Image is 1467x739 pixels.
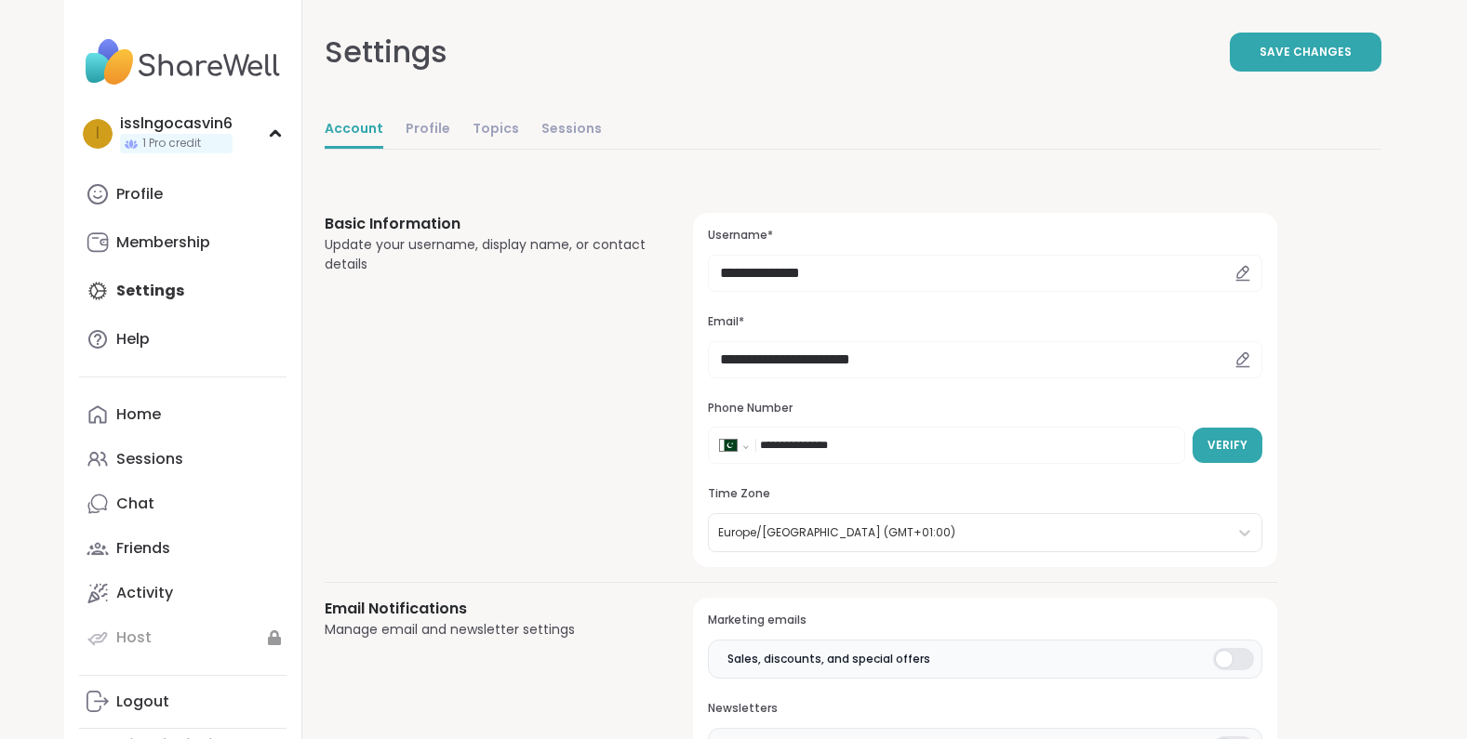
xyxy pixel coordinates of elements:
button: Verify [1193,428,1262,463]
h3: Marketing emails [708,613,1261,628]
a: Sessions [79,437,287,482]
h3: Newsletters [708,701,1261,717]
button: Save Changes [1230,33,1381,72]
a: Host [79,615,287,660]
a: Sessions [541,112,602,149]
h3: Basic Information [325,213,649,235]
div: Profile [116,184,163,205]
span: 1 Pro credit [142,136,201,152]
div: isslngocasvin6 [120,113,233,134]
a: Chat [79,482,287,526]
span: Verify [1207,437,1247,454]
div: Chat [116,494,154,514]
a: Friends [79,526,287,571]
div: Friends [116,538,170,559]
div: Membership [116,232,210,253]
a: Activity [79,571,287,615]
a: Topics [473,112,519,149]
span: Save Changes [1260,44,1352,60]
div: Help [116,329,150,350]
div: Home [116,404,161,425]
a: Help [79,317,287,362]
h3: Email* [708,314,1261,330]
span: Sales, discounts, and special offers [727,651,930,667]
span: i [96,122,100,146]
h3: Email Notifications [325,598,649,620]
a: Home [79,392,287,437]
h3: Phone Number [708,401,1261,416]
h3: Time Zone [708,486,1261,502]
div: Settings [325,30,447,74]
div: Host [116,627,152,648]
a: Logout [79,680,287,724]
a: Account [325,112,383,149]
a: Profile [79,172,287,217]
h3: Username* [708,228,1261,244]
div: Logout [116,692,169,712]
a: Profile [406,112,450,149]
div: Update your username, display name, or contact details [325,235,649,274]
img: ShareWell Nav Logo [79,30,287,95]
a: Membership [79,220,287,265]
div: Sessions [116,449,183,469]
div: Activity [116,583,173,603]
div: Manage email and newsletter settings [325,620,649,640]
